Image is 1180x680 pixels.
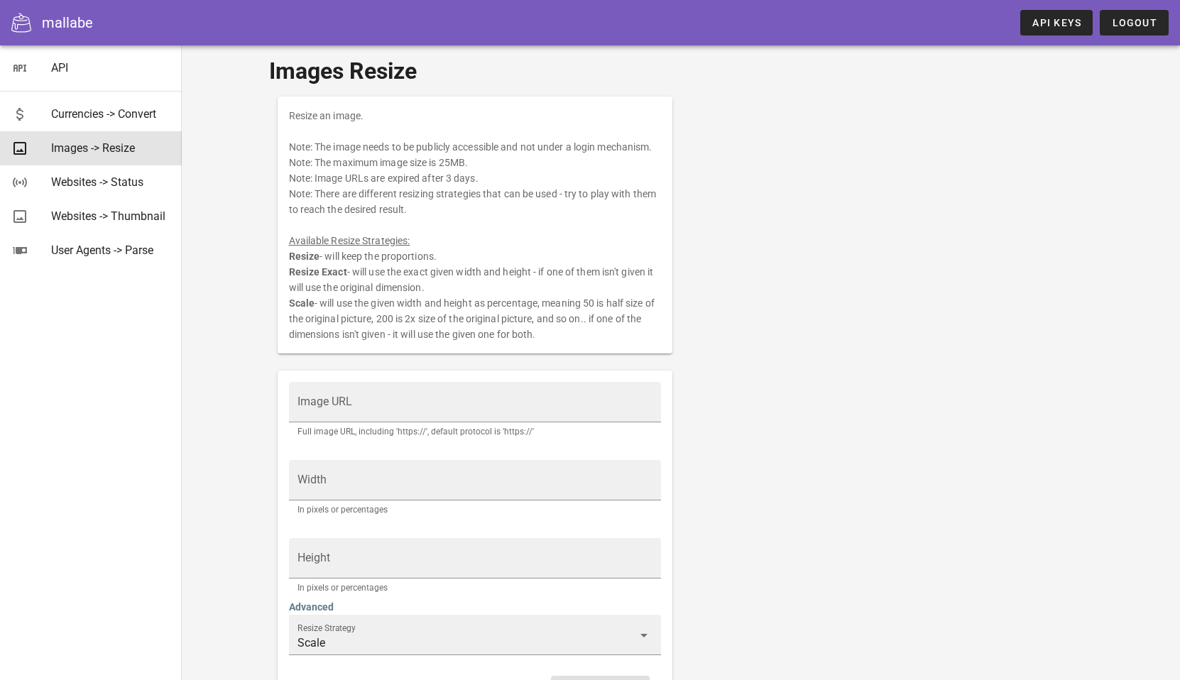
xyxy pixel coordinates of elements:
u: Available Resize Strategies: [289,235,410,246]
div: Resize an image. Note: The image needs to be publicly accessible and not under a login mechanism.... [278,97,673,353]
button: Logout [1100,10,1169,35]
div: Currencies -> Convert [51,107,170,121]
b: Scale [289,297,315,309]
b: Resize Exact [289,266,347,278]
div: mallabe [42,12,93,33]
div: API [51,61,170,75]
label: Resize Strategy [297,623,356,634]
div: Websites -> Status [51,175,170,189]
h1: Images Resize [269,54,1093,88]
div: Websites -> Thumbnail [51,209,170,223]
span: Logout [1111,17,1157,28]
a: API Keys [1020,10,1093,35]
div: User Agents -> Parse [51,243,170,257]
h4: Advanced [289,599,662,615]
div: In pixels or percentages [297,583,653,592]
div: Full image URL, including 'https://', default protocol is 'https://' [297,427,653,436]
div: In pixels or percentages [297,505,653,514]
b: Resize [289,251,320,262]
span: API Keys [1032,17,1081,28]
div: Images -> Resize [51,141,170,155]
